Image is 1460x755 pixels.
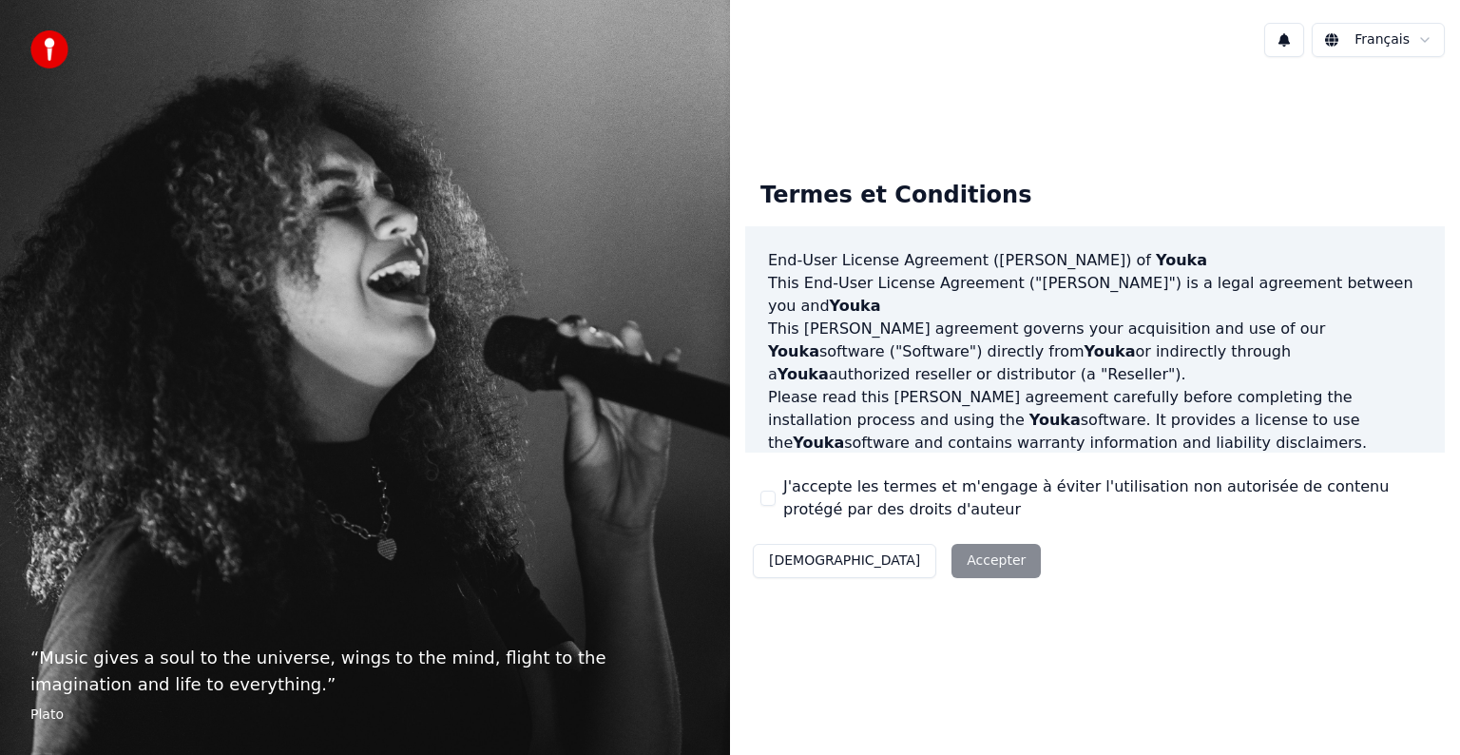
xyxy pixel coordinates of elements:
[783,475,1430,521] label: J'accepte les termes et m'engage à éviter l'utilisation non autorisée de contenu protégé par des ...
[768,272,1422,318] p: This End-User License Agreement ("[PERSON_NAME]") is a legal agreement between you and
[30,645,700,698] p: “ Music gives a soul to the universe, wings to the mind, flight to the imagination and life to ev...
[30,30,68,68] img: youka
[768,386,1422,455] p: Please read this [PERSON_NAME] agreement carefully before completing the installation process and...
[1029,411,1081,429] span: Youka
[768,318,1422,386] p: This [PERSON_NAME] agreement governs your acquisition and use of our software ("Software") direct...
[1085,342,1136,360] span: Youka
[768,342,819,360] span: Youka
[30,706,700,725] footer: Plato
[793,434,844,452] span: Youka
[768,249,1422,272] h3: End-User License Agreement ([PERSON_NAME]) of
[1156,251,1207,269] span: Youka
[753,544,936,578] button: [DEMOGRAPHIC_DATA]
[745,165,1047,226] div: Termes et Conditions
[778,365,829,383] span: Youka
[830,297,881,315] span: Youka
